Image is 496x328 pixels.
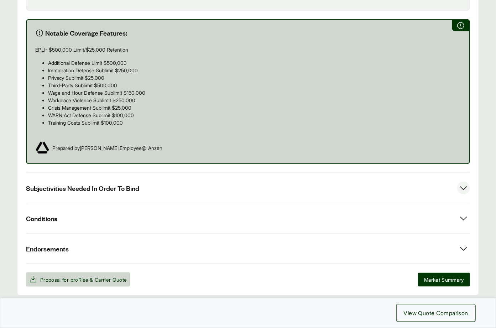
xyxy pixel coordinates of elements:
[35,47,45,53] u: EPLI
[404,309,468,317] span: View Quote Comparison
[48,59,461,67] p: Additional Defense Limit $500,000
[26,184,139,193] span: Subjectivities Needed In Order To Bind
[71,277,88,283] span: proRise
[90,277,127,283] span: & Carrier Quote
[418,273,470,287] button: Market Summary
[396,304,476,322] button: View Quote Comparison
[52,144,162,152] span: Prepared by [PERSON_NAME] , Employee @ Anzen
[26,272,130,287] button: Proposal for proRise & Carrier Quote
[45,28,127,37] span: Notable Coverage Features:
[424,276,464,283] span: Market Summary
[48,89,461,97] p: Wage and Hour Defense Sublimit $150,000
[48,111,461,119] p: WARN Act Defense Sublimit $100,000
[48,67,461,74] p: Immigration Defense Sublimit $250,000
[40,276,127,283] span: Proposal for
[48,97,461,104] p: Workplace Violence Sublimit $250,000
[48,119,461,126] p: Training Costs Sublimit $100,000
[26,244,69,253] span: Endorsements
[26,173,470,203] button: Subjectivities Needed In Order To Bind
[35,46,461,53] p: - $500,000 Limit/$25,000 Retention
[48,74,461,82] p: Privacy Sublimit $25,000
[26,214,57,223] span: Conditions
[26,203,470,233] button: Conditions
[48,82,461,89] p: Third-Party Sublimit $500,000
[26,234,470,264] button: Endorsements
[48,104,461,111] p: Crisis Management Sublimit $25,000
